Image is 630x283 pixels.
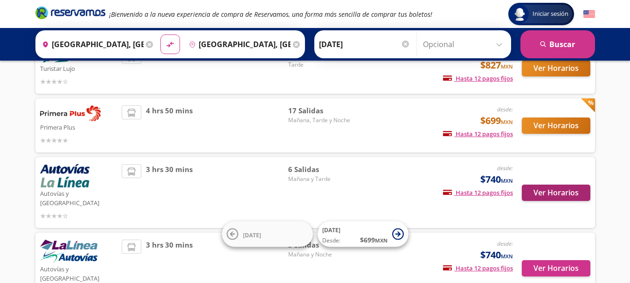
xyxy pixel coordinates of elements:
p: Turistar Lujo [40,62,118,74]
span: 3 hrs 30 mins [146,164,193,221]
em: desde: [497,105,513,113]
small: MXN [501,253,513,260]
img: Primera Plus [40,105,101,121]
span: 4 hrs 50 mins [146,105,193,145]
small: MXN [375,237,388,244]
p: Primera Plus [40,121,118,132]
span: Mañana y Tarde [288,175,353,183]
p: Autovías y [GEOGRAPHIC_DATA] [40,187,118,207]
span: Desde: [322,236,340,245]
span: [DATE] [322,226,340,234]
span: 6 Salidas [288,164,353,175]
a: Brand Logo [35,6,105,22]
span: $699 [480,114,513,128]
input: Opcional [423,33,506,56]
span: Tarde [288,61,353,69]
img: Autovías y La Línea [40,164,90,187]
button: Ver Horarios [522,185,590,201]
input: Buscar Origen [38,33,144,56]
p: Autovías y [GEOGRAPHIC_DATA] [40,263,118,283]
input: Buscar Destino [185,33,291,56]
button: Ver Horarios [522,60,590,76]
small: MXN [501,63,513,70]
button: Ver Horarios [522,260,590,276]
small: MXN [501,177,513,184]
button: [DATE] [222,221,313,247]
span: [DATE] [243,231,261,239]
em: ¡Bienvenido a la nueva experiencia de compra de Reservamos, una forma más sencilla de comprar tus... [109,10,432,19]
span: Hasta 12 pagos fijos [443,74,513,83]
span: $740 [480,173,513,186]
input: Elegir Fecha [319,33,410,56]
button: English [583,8,595,20]
span: Mañana, Tarde y Noche [288,116,353,124]
button: Ver Horarios [522,117,590,134]
span: Hasta 12 pagos fijos [443,130,513,138]
em: desde: [497,164,513,172]
span: $827 [480,58,513,72]
span: $740 [480,248,513,262]
img: Autovías y La Línea [40,240,97,263]
span: $ 699 [360,235,388,245]
i: Brand Logo [35,6,105,20]
button: [DATE]Desde:$699MXN [318,221,408,247]
span: Hasta 12 pagos fijos [443,264,513,272]
button: Buscar [520,30,595,58]
span: Mañana y Noche [288,250,353,259]
span: 3 hrs 30 mins [146,50,193,87]
span: Iniciar sesión [529,9,572,19]
em: desde: [497,240,513,248]
span: Hasta 12 pagos fijos [443,188,513,197]
span: 17 Salidas [288,105,353,116]
small: MXN [501,118,513,125]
